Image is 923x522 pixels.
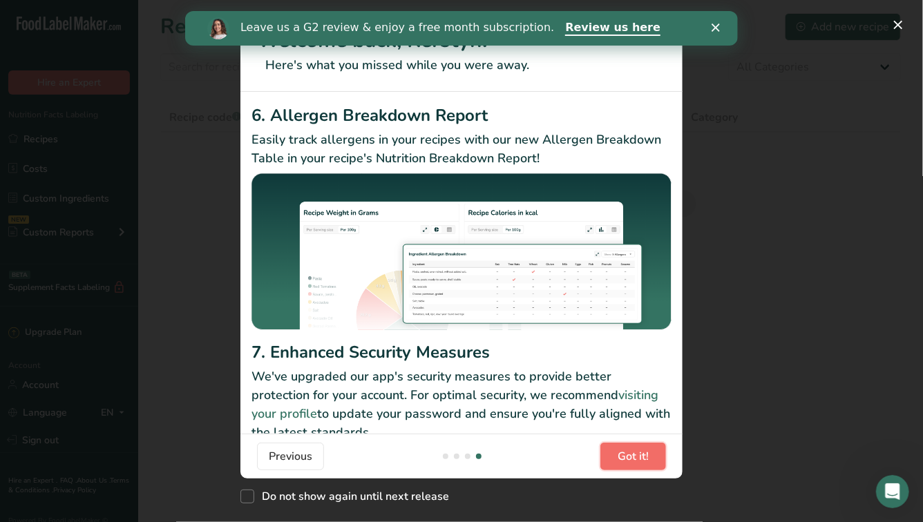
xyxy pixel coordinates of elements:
[269,448,312,465] span: Previous
[876,475,909,508] iframe: Intercom live chat
[257,56,666,75] p: Here's what you missed while you were away.
[526,12,540,21] div: Close
[251,130,672,168] p: Easily track allergens in your recipes with our new Allergen Breakdown Table in your recipe's Nut...
[251,103,672,128] h2: 6. Allergen Breakdown Report
[251,173,672,335] img: Allergen Breakdown Report
[600,443,666,470] button: Got it!
[251,367,672,442] p: We've upgraded our app's security measures to provide better protection for your account. For opt...
[618,448,649,465] span: Got it!
[251,387,658,422] a: visiting your profile
[257,443,324,470] button: Previous
[185,11,738,46] iframe: Intercom live chat banner
[254,490,449,503] span: Do not show again until next release
[251,340,672,365] h2: 7. Enhanced Security Measures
